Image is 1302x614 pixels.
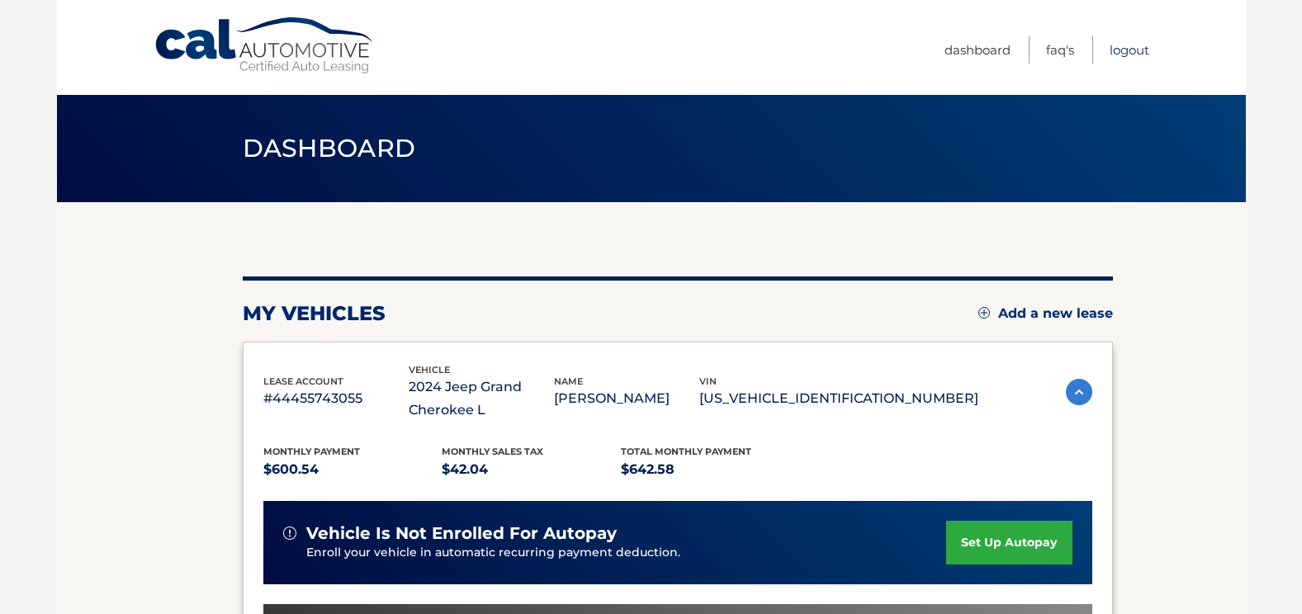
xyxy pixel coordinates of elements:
p: $642.58 [621,458,800,481]
p: [PERSON_NAME] [554,387,699,410]
span: vehicle is not enrolled for autopay [306,523,617,544]
p: $42.04 [442,458,621,481]
p: Enroll your vehicle in automatic recurring payment deduction. [306,544,947,562]
a: Add a new lease [978,305,1113,322]
span: vehicle [409,364,450,375]
img: add.svg [978,307,990,319]
span: name [554,375,583,387]
span: Dashboard [243,133,416,163]
a: Cal Automotive [154,17,376,75]
a: FAQ's [1046,36,1074,64]
p: $600.54 [263,458,443,481]
span: lease account [263,375,343,387]
p: 2024 Jeep Grand Cherokee L [409,375,554,422]
a: set up autopay [946,521,1072,564]
span: Total Monthly Payment [621,446,751,457]
p: #44455743055 [263,387,409,410]
span: Monthly sales Tax [442,446,543,457]
p: [US_VEHICLE_IDENTIFICATION_NUMBER] [699,387,978,410]
a: Dashboard [945,36,1011,64]
a: Logout [1110,36,1149,64]
img: alert-white.svg [283,527,296,540]
h2: my vehicles [243,301,386,326]
span: Monthly Payment [263,446,360,457]
span: vin [699,375,717,387]
img: accordion-active.svg [1066,379,1092,405]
